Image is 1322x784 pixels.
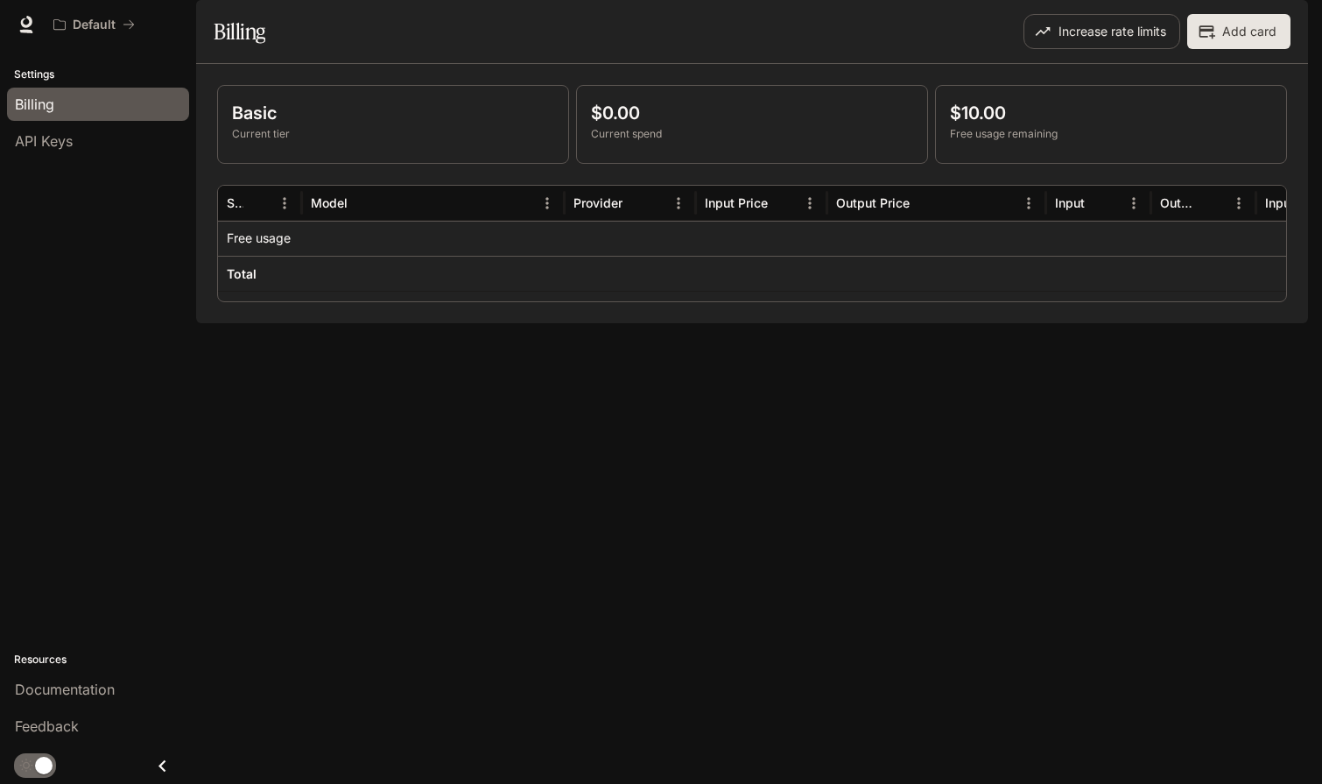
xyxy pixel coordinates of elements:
button: All workspaces [46,7,143,42]
p: Free usage [227,230,291,247]
p: Current tier [232,126,554,142]
button: Add card [1187,14,1290,49]
button: Menu [271,190,298,216]
button: Sort [770,190,796,216]
button: Increase rate limits [1023,14,1180,49]
button: Sort [911,190,938,216]
div: Input [1055,195,1085,210]
button: Sort [1086,190,1113,216]
p: Default [73,18,116,32]
button: Menu [1226,190,1252,216]
button: Menu [1121,190,1147,216]
div: Input Price [705,195,768,210]
button: Menu [1016,190,1042,216]
button: Sort [624,190,650,216]
div: Service [227,195,243,210]
div: Output [1160,195,1198,210]
div: Model [311,195,348,210]
p: $10.00 [950,100,1272,126]
button: Sort [349,190,376,216]
p: Basic [232,100,554,126]
div: Output Price [836,195,910,210]
h1: Billing [214,14,265,49]
button: Menu [665,190,692,216]
h6: Total [227,265,257,283]
p: Current spend [591,126,913,142]
button: Sort [245,190,271,216]
p: Free usage remaining [950,126,1272,142]
button: Menu [797,190,823,216]
button: Sort [1199,190,1226,216]
div: Provider [573,195,622,210]
p: $0.00 [591,100,913,126]
button: Menu [534,190,560,216]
